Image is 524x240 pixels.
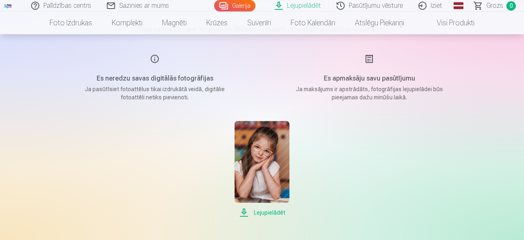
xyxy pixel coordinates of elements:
[235,121,289,218] a: Lejupielādēt
[77,74,233,83] h5: Es neredzu savas digitālās fotogrāfijas
[506,1,516,11] span: 0
[196,11,237,34] a: Krūzes
[152,11,196,34] a: Magnēti
[345,11,414,34] a: Atslēgu piekariņi
[237,11,281,34] a: Suvenīri
[486,1,503,11] span: Grozs
[40,11,102,34] a: Foto izdrukas
[291,85,447,101] p: Ja maksājums ir apstrādāts, fotogrāfijas lejupielādei būs pieejamas dažu minūšu laikā.
[102,11,152,34] a: Komplekti
[414,11,484,34] a: Visi produkti
[235,208,289,218] span: Lejupielādēt
[3,3,12,8] img: /fa1
[281,11,345,34] a: Foto kalendāri
[77,85,233,101] p: Ja pasūtīsiet fotoattēlus tikai izdrukātā veidā, digitālie fotoattēli netiks pievienoti.
[291,74,447,83] h5: Es apmaksāju savu pasūtījumu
